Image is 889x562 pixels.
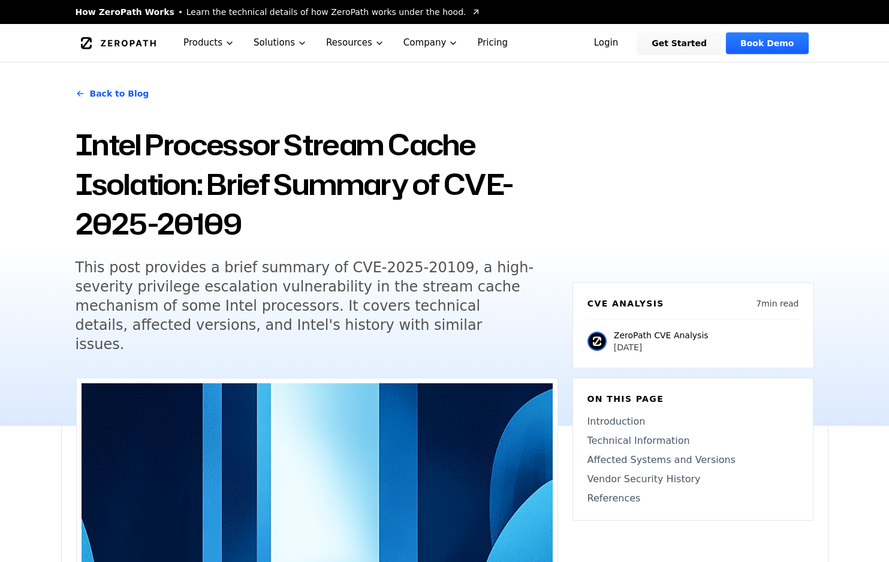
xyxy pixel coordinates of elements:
p: 7 min read [756,297,798,309]
img: ZeroPath CVE Analysis [587,332,607,351]
a: Back to Blog [76,77,149,110]
span: Learn the technical details of how ZeroPath works under the hood. [186,6,466,18]
button: Company [394,24,468,62]
a: References [587,491,798,506]
a: Introduction [587,414,798,429]
span: How ZeroPath Works [76,6,174,18]
a: Technical Information [587,434,798,448]
a: Book Demo [726,32,808,54]
a: Pricing [468,24,517,62]
a: Affected Systems and Versions [587,453,798,467]
p: [DATE] [614,341,709,353]
nav: Global [61,24,828,62]
p: ZeroPath CVE Analysis [614,329,709,341]
h1: Intel Processor Stream Cache Isolation: Brief Summary of CVE-2025-20109 [76,125,558,244]
button: Resources [317,24,394,62]
h6: On this page [587,393,798,405]
a: How ZeroPath WorksLearn the technical details of how ZeroPath works under the hood. [76,6,481,18]
h5: This post provides a brief summary of CVE-2025-20109, a high-severity privilege escalation vulner... [76,258,536,354]
a: Get Started [637,32,721,54]
h6: CVE Analysis [587,297,664,309]
a: Login [580,32,633,54]
a: Vendor Security History [587,472,798,486]
button: Solutions [244,24,317,62]
button: Products [174,24,244,62]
